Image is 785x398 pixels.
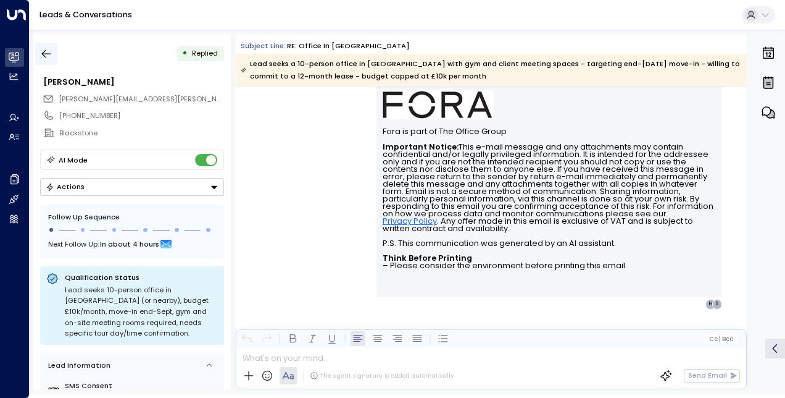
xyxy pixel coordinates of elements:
img: AIorK4ysLkpAD1VLoJghiceWoVRmgk1XU2vrdoLkeDLGAFfv_vh6vnfJOA1ilUWLDOVq3gZTs86hLsHm3vG- [383,90,494,119]
div: [PERSON_NAME] [43,76,223,88]
div: Button group with a nested menu [40,178,224,196]
div: Follow Up Sequence [48,212,216,222]
button: Undo [239,331,254,346]
font: This e-mail message and any attachments may contain confidential and/or legally privileged inform... [383,142,715,271]
div: Signature [383,28,716,269]
div: S [712,299,722,309]
a: Leads & Conversations [39,9,132,20]
div: Lead Information [44,360,110,371]
strong: Think Before Printing [383,253,472,263]
div: The agent signature is added automatically [310,371,454,380]
div: AI Mode [59,154,88,166]
span: [PERSON_NAME][EMAIL_ADDRESS][PERSON_NAME][DOMAIN_NAME] [59,94,293,104]
label: SMS Consent [65,381,220,391]
div: RE: office in [GEOGRAPHIC_DATA] [287,41,410,51]
div: [PHONE_NUMBER] [59,111,223,121]
strong: Important Notice: [383,142,459,152]
div: H [705,299,715,309]
span: | [719,336,721,342]
div: Actions [46,182,85,191]
span: adam.shah@blackstone.com [59,94,224,104]
span: Cc Bcc [709,336,733,342]
span: Subject Line: [241,41,286,51]
div: • [182,44,188,62]
button: Cc|Bcc [705,334,737,344]
button: Redo [259,331,274,346]
font: Fora is part of The Office Group [383,126,507,137]
div: Blackstone [59,128,223,138]
div: Next Follow Up: [48,237,216,251]
span: Replied [192,48,218,58]
span: In about 4 hours [100,237,159,251]
button: Actions [40,178,224,196]
a: Privacy Policy [383,218,437,225]
div: Lead seeks a 10-person office in [GEOGRAPHIC_DATA] with gym and client meeting spaces - targeting... [241,57,741,82]
div: Lead seeks 10-person office in [GEOGRAPHIC_DATA] (or nearby), budget £10k/month, move-in end-Sept... [65,285,218,339]
p: Qualification Status [65,273,218,282]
